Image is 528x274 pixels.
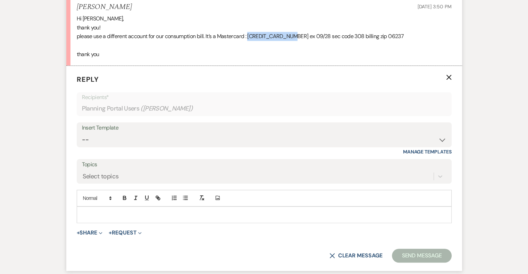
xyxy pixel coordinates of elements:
span: ( [PERSON_NAME] ) [141,104,193,113]
p: Hi [PERSON_NAME], [77,14,452,23]
button: Clear message [329,253,382,258]
p: please use a different account for our consumption bill. It’s a Mastercard : [CREDIT_CARD_NUMBER]... [77,32,452,41]
button: Request [109,230,142,236]
p: Recipients* [82,93,446,102]
span: + [77,230,80,236]
span: Reply [77,75,99,84]
p: thank you! [77,23,452,32]
button: Send Message [392,249,451,263]
a: Manage Templates [403,149,452,155]
label: Topics [82,160,446,170]
div: Select topics [83,171,119,181]
h5: [PERSON_NAME] [77,3,132,11]
p: thank you [77,50,452,59]
button: Share [77,230,103,236]
span: [DATE] 3:50 PM [417,3,451,10]
span: + [109,230,112,236]
div: Insert Template [82,123,446,133]
div: Planning Portal Users [82,102,446,115]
